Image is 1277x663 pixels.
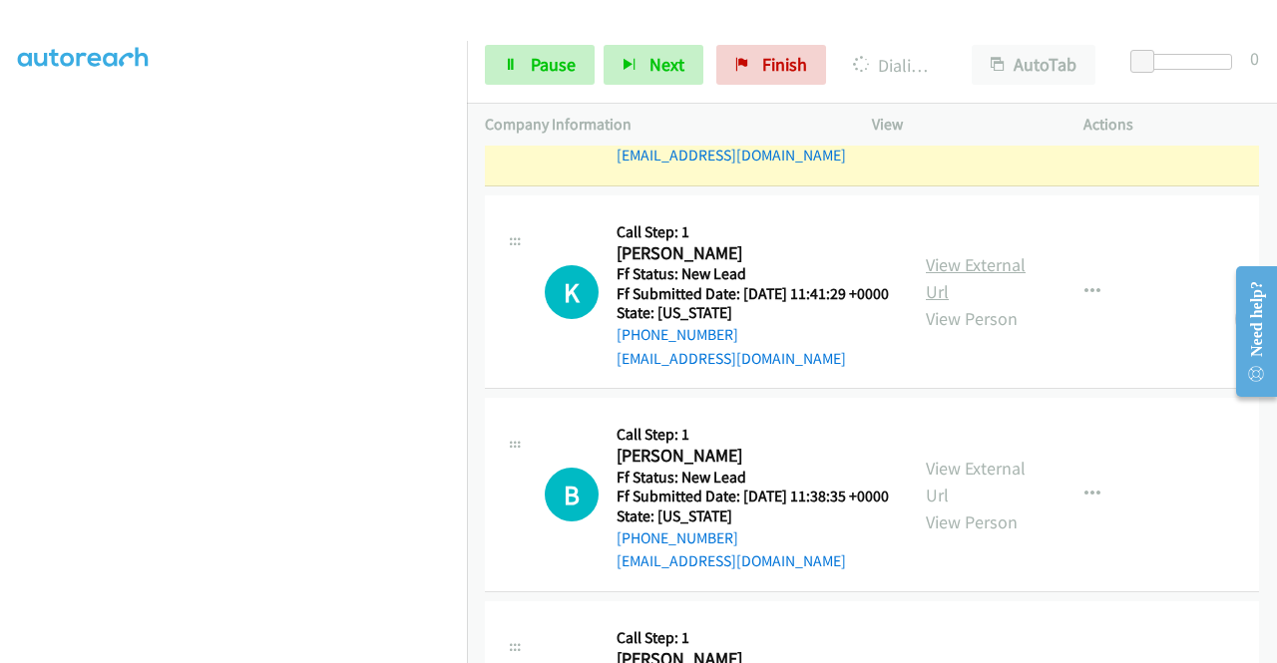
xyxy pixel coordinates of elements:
[617,425,889,445] h5: Call Step: 1
[545,468,599,521] h1: B
[926,307,1018,330] a: View Person
[617,628,889,648] h5: Call Step: 1
[872,113,1048,137] p: View
[926,457,1026,506] a: View External Url
[545,468,599,521] div: The call is yet to be attempted
[617,487,889,506] h5: Ff Submitted Date: [DATE] 11:38:35 +0000
[485,113,836,137] p: Company Information
[617,528,738,547] a: [PHONE_NUMBER]
[617,222,889,242] h5: Call Step: 1
[617,445,889,468] h2: [PERSON_NAME]
[617,242,889,265] h2: [PERSON_NAME]
[1083,113,1259,137] p: Actions
[617,264,889,284] h5: Ff Status: New Lead
[617,325,738,344] a: [PHONE_NUMBER]
[617,506,889,526] h5: State: [US_STATE]
[545,265,599,319] h1: K
[617,146,846,165] a: [EMAIL_ADDRESS][DOMAIN_NAME]
[762,53,807,76] span: Finish
[1250,45,1259,72] div: 0
[972,45,1095,85] button: AutoTab
[485,45,595,85] a: Pause
[617,468,889,488] h5: Ff Status: New Lead
[531,53,576,76] span: Pause
[926,510,1018,533] a: View Person
[1140,54,1232,70] div: Delay between calls (in seconds)
[716,45,826,85] a: Finish
[617,349,846,368] a: [EMAIL_ADDRESS][DOMAIN_NAME]
[926,253,1026,303] a: View External Url
[1220,252,1277,411] iframe: Resource Center
[617,284,889,304] h5: Ff Submitted Date: [DATE] 11:41:29 +0000
[853,52,936,79] p: Dialing [PERSON_NAME] [PERSON_NAME]
[617,551,846,570] a: [EMAIL_ADDRESS][DOMAIN_NAME]
[617,303,889,323] h5: State: [US_STATE]
[545,265,599,319] div: The call is yet to be attempted
[649,53,684,76] span: Next
[604,45,703,85] button: Next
